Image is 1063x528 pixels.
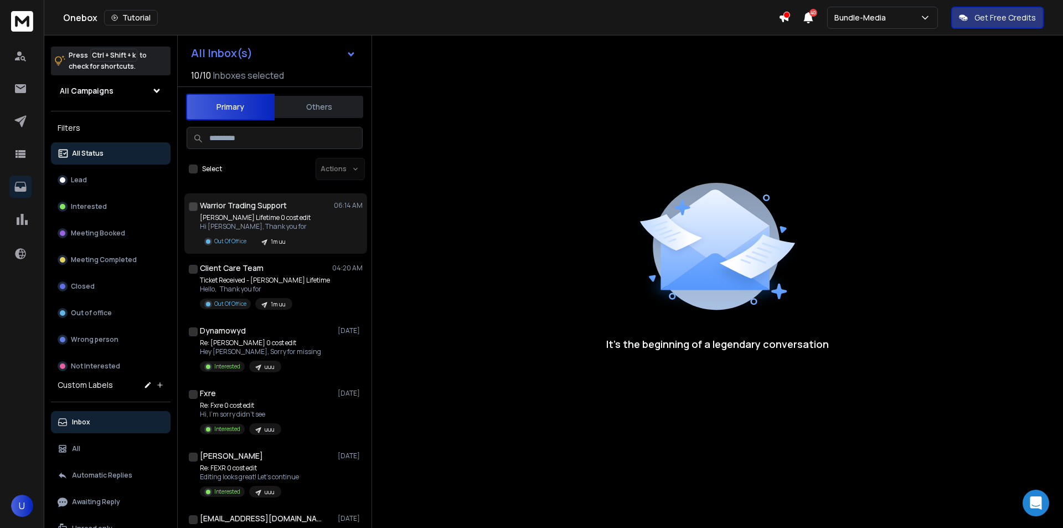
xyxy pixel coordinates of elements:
[72,498,120,506] p: Awaiting Reply
[200,200,287,211] h1: Warrior Trading Support
[51,275,171,298] button: Closed
[51,438,171,460] button: All
[191,69,211,82] span: 10 / 10
[213,69,284,82] h3: Inboxes selected
[63,10,778,25] div: Onebox
[71,335,118,344] p: Wrong person
[1023,490,1049,516] div: Open Intercom Messenger
[200,276,330,285] p: Ticket Received - [PERSON_NAME] Lifetime
[200,473,299,481] p: Editing looks great! Let’s continue
[200,339,321,347] p: Re: [PERSON_NAME] 0 cost edit
[51,142,171,165] button: All Status
[214,362,240,371] p: Interested
[71,202,107,211] p: Interested
[191,48,252,59] h1: All Inbox(s)
[51,222,171,244] button: Meeting Booked
[200,222,311,231] p: Hi [PERSON_NAME], Thank you for
[200,410,281,419] p: Hi, I’m sorry didn’t see
[60,85,113,96] h1: All Campaigns
[334,201,363,210] p: 06:14 AM
[265,488,275,496] p: uuu
[11,495,33,517] button: U
[200,347,321,356] p: Hey [PERSON_NAME], Sorry for missing
[186,94,275,120] button: Primary
[51,491,171,513] button: Awaiting Reply
[71,255,137,264] p: Meeting Completed
[809,9,817,17] span: 40
[214,300,246,308] p: Out Of Office
[834,12,890,23] p: Bundle-Media
[72,149,104,158] p: All Status
[271,238,286,246] p: 1m uu
[214,488,240,496] p: Interested
[69,50,147,72] p: Press to check for shortcuts.
[265,363,275,371] p: uuu
[72,444,80,453] p: All
[265,426,275,434] p: uuu
[51,355,171,377] button: Not Interested
[104,10,158,25] button: Tutorial
[200,325,246,336] h1: Dynamowyd
[606,336,829,352] p: It’s the beginning of a legendary conversation
[51,196,171,218] button: Interested
[51,329,171,351] button: Wrong person
[338,326,363,335] p: [DATE]
[338,389,363,398] p: [DATE]
[51,80,171,102] button: All Campaigns
[90,49,137,61] span: Ctrl + Shift + k
[200,401,281,410] p: Re: Fxre 0 cost edit
[974,12,1036,23] p: Get Free Credits
[338,452,363,460] p: [DATE]
[51,302,171,324] button: Out of office
[275,95,363,119] button: Others
[200,513,322,524] h1: [EMAIL_ADDRESS][DOMAIN_NAME]
[71,309,112,317] p: Out of office
[200,213,311,222] p: [PERSON_NAME] Lifetime 0 cost edit
[71,229,125,238] p: Meeting Booked
[72,418,90,427] p: Inbox
[951,7,1044,29] button: Get Free Credits
[200,388,216,399] h1: Fxre
[200,263,264,274] h1: Client Care Team
[202,165,222,173] label: Select
[200,285,330,294] p: Hello, Thank you for
[71,176,87,184] p: Lead
[271,300,286,309] p: 1m uu
[51,464,171,486] button: Automatic Replies
[72,471,132,480] p: Automatic Replies
[71,362,120,371] p: Not Interested
[51,249,171,271] button: Meeting Completed
[338,514,363,523] p: [DATE]
[200,450,263,462] h1: [PERSON_NAME]
[200,464,299,473] p: Re: FEXR 0 cost edit
[51,411,171,433] button: Inbox
[58,380,113,391] h3: Custom Labels
[182,42,365,64] button: All Inbox(s)
[214,237,246,245] p: Out Of Office
[51,120,171,136] h3: Filters
[51,169,171,191] button: Lead
[71,282,95,291] p: Closed
[332,264,363,273] p: 04:20 AM
[214,425,240,433] p: Interested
